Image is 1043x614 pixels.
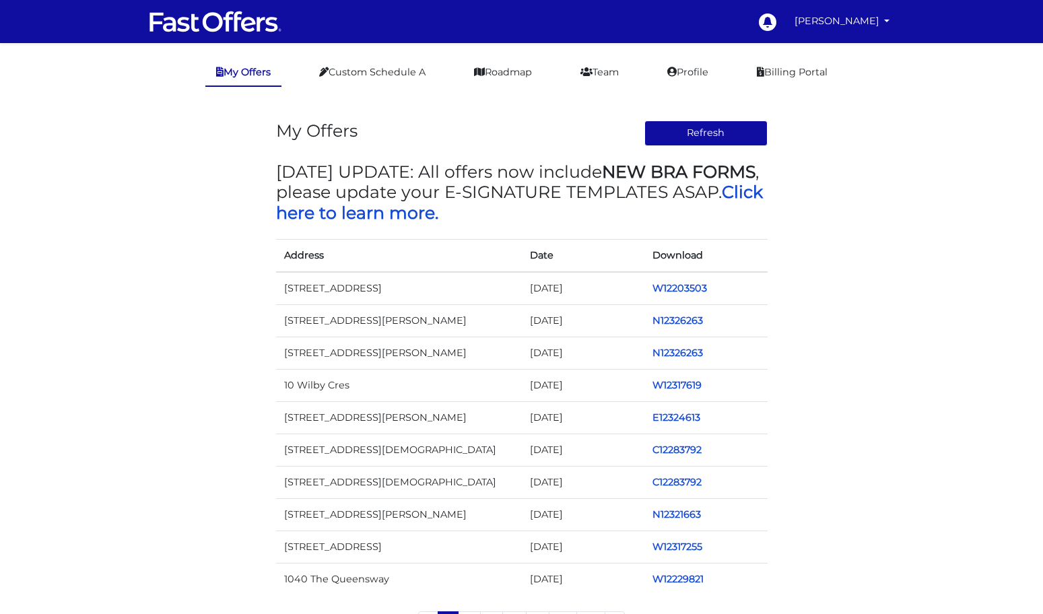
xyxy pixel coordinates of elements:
a: N12326263 [652,347,703,359]
td: [DATE] [522,564,645,596]
td: [DATE] [522,304,645,337]
a: W12317619 [652,379,702,391]
td: [DATE] [522,401,645,434]
td: [DATE] [522,434,645,467]
td: [DATE] [522,531,645,564]
td: [STREET_ADDRESS][PERSON_NAME] [276,401,522,434]
td: 10 Wilby Cres [276,369,522,401]
th: Download [644,239,768,272]
td: [STREET_ADDRESS][PERSON_NAME] [276,304,522,337]
td: 1040 The Queensway [276,564,522,596]
a: W12317255 [652,541,702,553]
a: Roadmap [463,59,543,86]
td: [DATE] [522,499,645,531]
a: Custom Schedule A [308,59,436,86]
a: W12203503 [652,282,707,294]
a: C12283792 [652,444,702,456]
td: [DATE] [522,337,645,369]
td: [DATE] [522,467,645,499]
td: [STREET_ADDRESS][PERSON_NAME] [276,337,522,369]
td: [STREET_ADDRESS][DEMOGRAPHIC_DATA] [276,467,522,499]
a: My Offers [205,59,281,87]
a: N12326263 [652,314,703,327]
a: C12283792 [652,476,702,488]
a: Team [570,59,630,86]
strong: NEW BRA FORMS [602,162,755,182]
td: [STREET_ADDRESS] [276,272,522,305]
a: W12229821 [652,573,704,585]
a: Profile [657,59,719,86]
h3: My Offers [276,121,358,141]
td: [STREET_ADDRESS][DEMOGRAPHIC_DATA] [276,434,522,467]
td: [DATE] [522,272,645,305]
a: E12324613 [652,411,700,423]
h3: [DATE] UPDATE: All offers now include , please update your E-SIGNATURE TEMPLATES ASAP. [276,162,768,223]
a: N12321663 [652,508,701,520]
a: Click here to learn more. [276,182,763,222]
td: [STREET_ADDRESS] [276,531,522,564]
th: Date [522,239,645,272]
button: Refresh [644,121,768,146]
td: [STREET_ADDRESS][PERSON_NAME] [276,499,522,531]
a: Billing Portal [746,59,838,86]
th: Address [276,239,522,272]
td: [DATE] [522,369,645,401]
a: [PERSON_NAME] [789,8,896,34]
